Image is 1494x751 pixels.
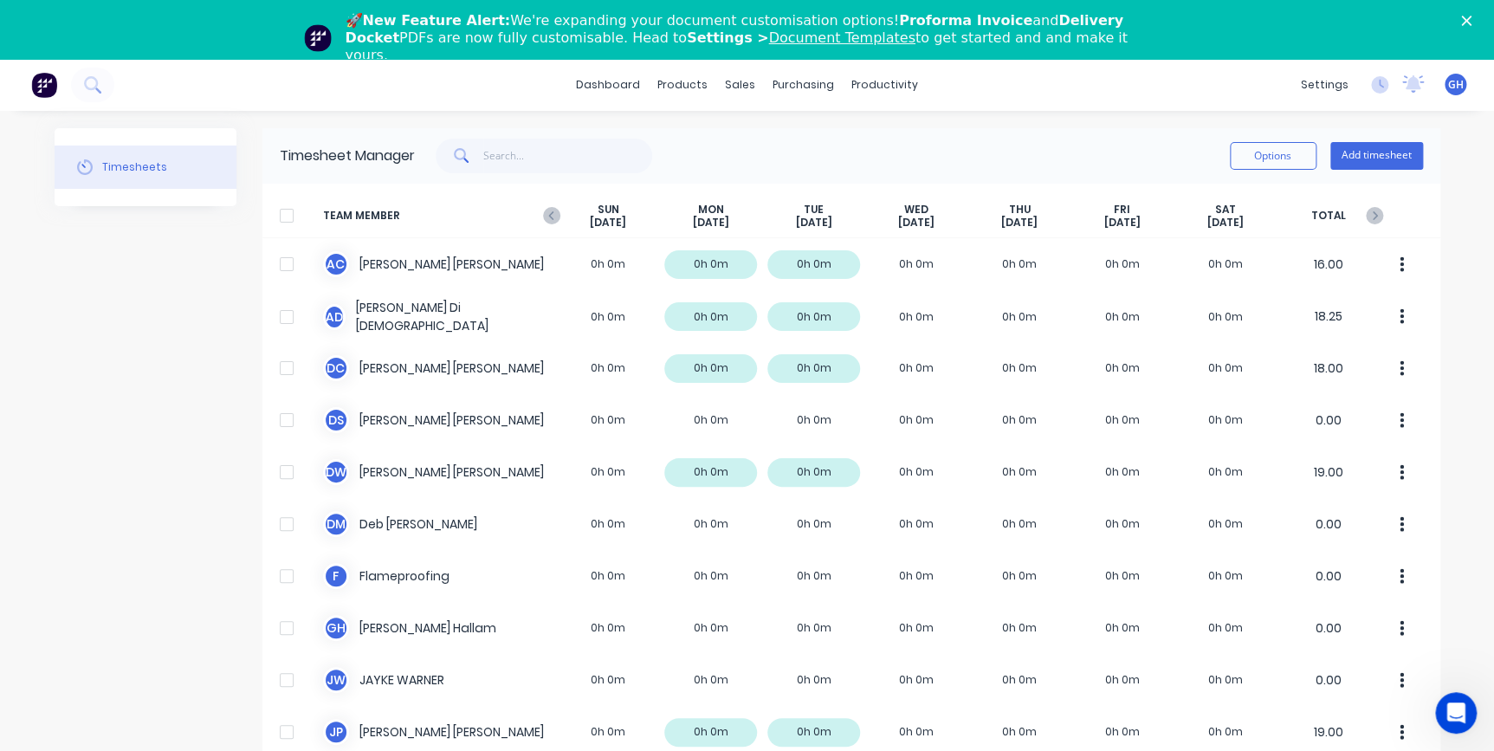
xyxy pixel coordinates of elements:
[687,29,915,46] b: Settings >
[280,146,415,166] div: Timesheet Manager
[1461,16,1478,26] div: Close
[899,12,1032,29] b: Proforma Invoice
[804,203,824,217] span: TUE
[590,216,626,230] span: [DATE]
[483,139,652,173] input: Search...
[1448,77,1464,93] span: GH
[323,203,557,230] span: TEAM MEMBER
[346,12,1123,46] b: Delivery Docket
[1001,216,1038,230] span: [DATE]
[768,29,915,46] a: Document Templates
[795,216,831,230] span: [DATE]
[693,216,729,230] span: [DATE]
[904,203,928,217] span: WED
[843,72,927,98] div: productivity
[649,72,716,98] div: products
[597,203,618,217] span: SUN
[716,72,764,98] div: sales
[102,159,167,175] div: Timesheets
[1277,203,1380,230] span: TOTAL
[764,72,843,98] div: purchasing
[1230,142,1316,170] button: Options
[1008,203,1030,217] span: THU
[1292,72,1357,98] div: settings
[363,12,511,29] b: New Feature Alert:
[31,72,57,98] img: Factory
[1114,203,1130,217] span: FRI
[1206,216,1243,230] span: [DATE]
[1435,692,1477,734] iframe: Intercom live chat
[346,12,1163,64] div: 🚀 We're expanding your document customisation options! and PDFs are now fully customisable. Head ...
[1104,216,1141,230] span: [DATE]
[567,72,649,98] a: dashboard
[1214,203,1235,217] span: SAT
[1330,142,1423,170] button: Add timesheet
[698,203,724,217] span: MON
[898,216,935,230] span: [DATE]
[304,24,332,52] img: Profile image for Team
[55,146,236,189] button: Timesheets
